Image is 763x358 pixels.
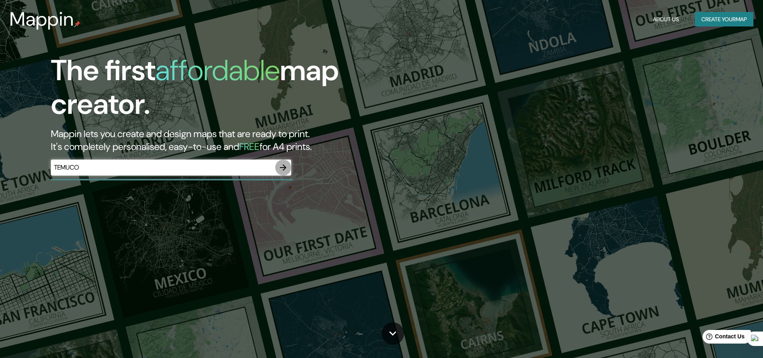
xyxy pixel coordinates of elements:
h1: affordable [155,52,280,89]
iframe: Help widget launcher [692,327,754,349]
h1: The first map creator. [51,54,433,127]
input: Choose your favourite place [51,163,275,172]
h3: Mappin [10,8,74,30]
button: Create yourmap [695,12,753,27]
h2: Mappin lets you create and design maps that are ready to print. It's completely personalised, eas... [51,127,433,153]
img: mappin-pin [74,21,81,27]
h5: FREE [239,140,260,153]
button: About Us [650,12,682,27]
